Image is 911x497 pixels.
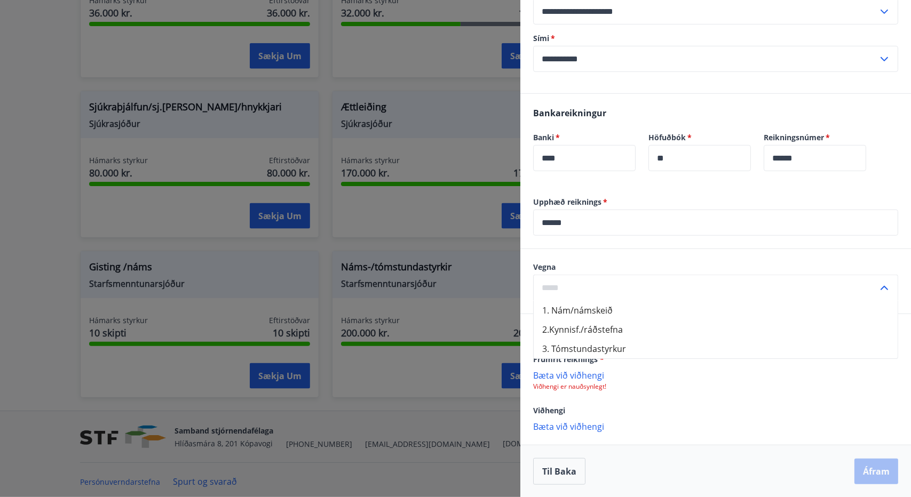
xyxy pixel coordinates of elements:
li: 3. Tómstundastyrkur [534,339,898,358]
div: Upphæð reiknings [533,210,898,236]
li: 2.Kynnisf./ráðstefna [534,320,898,339]
label: Banki [533,132,636,143]
p: Bæta við viðhengi [533,421,898,431]
li: 1. Nám/námskeið [534,301,898,320]
label: Höfuðbók [648,132,751,143]
label: Sími [533,33,898,44]
span: Frumrit reiknings [533,354,604,364]
label: Upphæð reiknings [533,197,898,207]
label: Vegna [533,262,898,272]
p: Bæta við viðhengi [533,370,898,380]
p: Viðhengi er nauðsynlegt! [533,382,898,391]
span: Bankareikningur [533,107,606,119]
span: Viðhengi [533,405,565,415]
label: Reikningsnúmer [764,132,866,143]
button: Til baka [533,458,585,485]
